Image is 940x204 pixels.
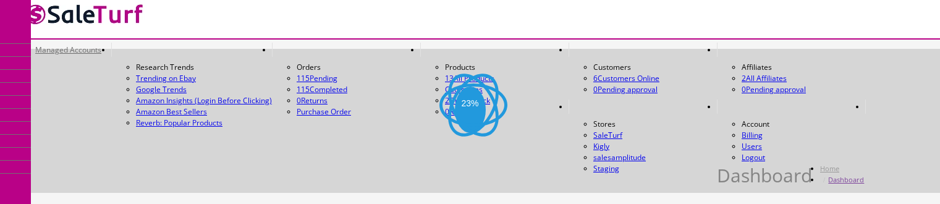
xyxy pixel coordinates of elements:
h1: Dashboard [717,170,812,181]
a: 0Returns [297,95,328,106]
a: SaleTurf [593,130,622,140]
span: 2 [742,73,746,83]
a: Google Trends [136,84,272,95]
a: 115Pending [297,73,420,84]
a: 0Pending approval [742,84,806,95]
a: Home [820,164,839,173]
span: 6 [593,73,598,83]
li: Research Trends [136,62,272,73]
a: 115Completed [297,84,347,95]
span: 0 [742,84,746,95]
a: Purchase Order [297,106,351,117]
a: Billing [742,130,763,140]
a: 0Reviews [445,106,477,117]
li: Products [445,62,569,73]
span: 0 [593,84,598,95]
a: 6Customers Online [593,73,659,83]
li: Orders [297,62,420,73]
li: Customers [593,62,717,73]
a: 0Pending approval [593,84,658,95]
span: 0 [297,95,301,106]
a: 2Out of stock [445,95,490,106]
a: Kigly [593,141,609,151]
li: Affiliates [742,62,865,73]
a: Amazon Insights (Login Before Clicking) [136,95,272,106]
li: Account [742,119,865,130]
a: Logout [742,152,765,163]
span: 115 [297,84,310,95]
a: Users [742,141,762,151]
a: Reverb: Popular Products [136,117,272,129]
a: Dashboard [828,175,864,184]
span: 0 [445,106,449,117]
a: Managed Accounts [25,43,111,57]
a: 13All Products [445,73,494,83]
span: 115 [297,73,310,83]
span: 2 [445,95,449,106]
a: Amazon Best Sellers [136,106,272,117]
a: salesamplitude [593,152,646,163]
a: HELP [865,100,886,114]
li: Stores [593,119,717,130]
a: Staging [593,163,619,174]
a: 2All Affiliates [742,73,787,83]
a: Categories [445,84,483,95]
span: 13 [445,73,454,83]
a: Trending on Ebay [136,73,272,84]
